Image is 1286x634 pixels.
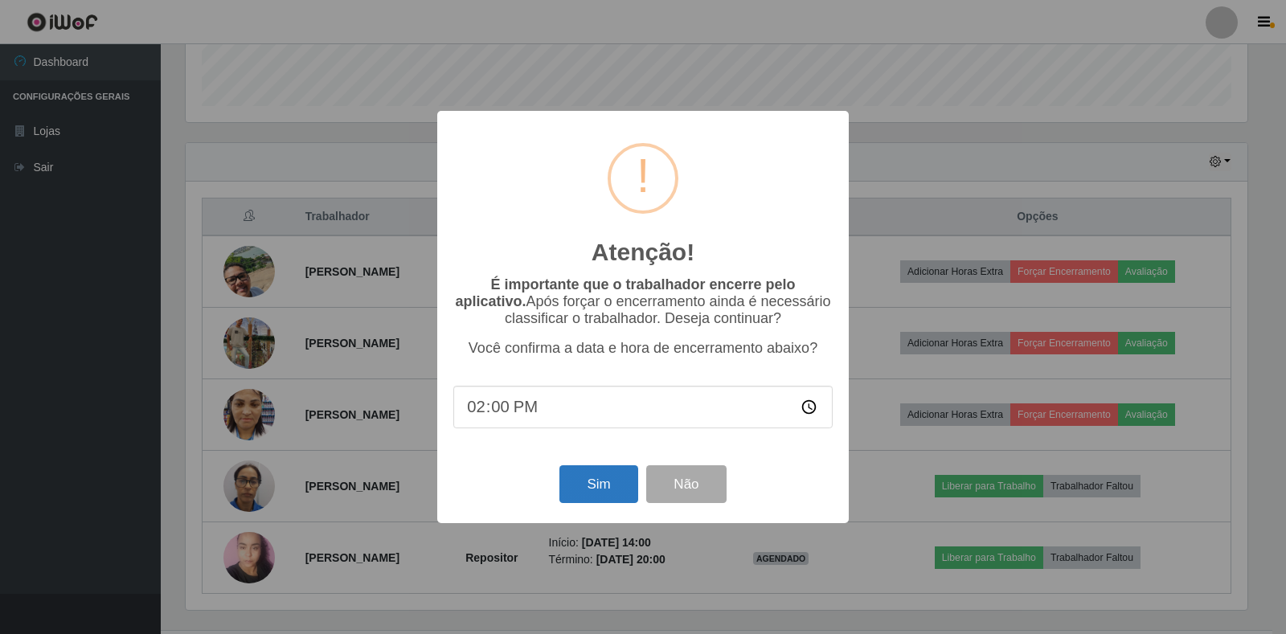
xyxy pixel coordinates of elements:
[453,276,833,327] p: Após forçar o encerramento ainda é necessário classificar o trabalhador. Deseja continuar?
[592,238,694,267] h2: Atenção!
[559,465,637,503] button: Sim
[453,340,833,357] p: Você confirma a data e hora de encerramento abaixo?
[455,276,795,309] b: É importante que o trabalhador encerre pelo aplicativo.
[646,465,726,503] button: Não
